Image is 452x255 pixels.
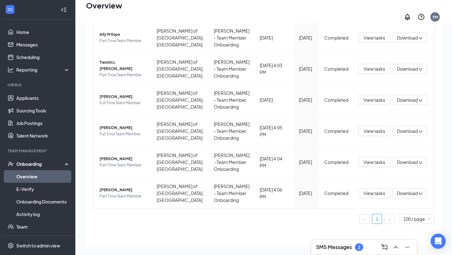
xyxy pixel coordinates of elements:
td: [PERSON_NAME] - Team Member Onboarding [209,147,255,178]
li: Previous Page [359,214,369,224]
svg: ChevronUp [392,243,400,251]
button: ChevronUp [391,242,401,252]
span: right [388,217,391,221]
span: down [418,67,423,72]
svg: Notifications [404,13,411,21]
svg: UserCheck [8,161,14,167]
div: [DATE] 4:03 PM [260,62,289,76]
span: down [418,36,423,41]
span: View tasks [363,159,385,165]
a: E-Verify [16,183,70,195]
a: 1 [372,214,382,224]
a: Documents [16,233,70,246]
span: Part Time Team Member [100,162,147,168]
div: 9M [433,14,438,20]
td: [PERSON_NAME] - Team Member Onboarding [209,84,255,116]
span: Download [397,66,418,72]
button: left [359,214,369,224]
div: Switch to admin view [16,242,60,249]
span: Download [397,159,418,165]
div: [DATE] [299,96,314,103]
a: Sourcing Tools [16,104,70,117]
a: Team [16,220,70,233]
div: Page Size [400,214,434,224]
span: left [363,217,366,221]
li: 1 [372,214,382,224]
svg: Minimize [403,243,411,251]
td: [PERSON_NAME] - Team Member Onboarding [209,22,255,53]
span: Download [397,128,418,134]
span: Tierstin L [PERSON_NAME] [100,59,147,72]
a: Onboarding Documents [16,195,70,208]
span: Ally M Espe [100,31,147,38]
a: Job Postings [16,117,70,129]
span: down [418,98,423,103]
td: [PERSON_NAME] of [GEOGRAPHIC_DATA], [GEOGRAPHIC_DATA] [152,116,209,147]
span: View tasks [363,96,385,103]
span: [PERSON_NAME] [100,156,147,162]
svg: QuestionInfo [417,13,425,21]
div: [DATE] [299,34,314,41]
span: Part Time Team Member [100,72,147,78]
button: View tasks [358,95,390,105]
div: [DATE] [299,190,314,197]
td: [PERSON_NAME] of [GEOGRAPHIC_DATA], [GEOGRAPHIC_DATA] [152,53,209,84]
span: [PERSON_NAME] [100,125,147,131]
span: View tasks [363,65,385,72]
a: Applicants [16,92,70,104]
div: Completed [324,127,348,134]
td: [PERSON_NAME] - Team Member Onboarding [209,53,255,84]
div: [DATE] 4:04 PM [260,155,289,169]
svg: ComposeMessage [381,243,388,251]
button: View tasks [358,33,390,43]
div: [DATE] 4:06 PM [260,186,289,200]
div: Team Management [8,148,69,154]
a: Scheduling [16,51,70,63]
span: View tasks [363,127,385,134]
li: Next Page [385,214,395,224]
div: Open Intercom Messenger [431,234,446,249]
span: Part Time Team Member [100,38,147,44]
div: Completed [324,65,348,72]
td: [PERSON_NAME] - Team Member Onboarding [209,116,255,147]
button: View tasks [358,188,390,198]
button: View tasks [358,64,390,74]
span: [PERSON_NAME] [100,94,147,100]
div: Reporting [16,67,70,73]
span: View tasks [363,190,385,197]
button: View tasks [358,126,390,136]
button: right [385,214,395,224]
span: View tasks [363,34,385,41]
span: Full Time Team Member [100,131,147,137]
div: 2 [358,245,360,250]
div: [DATE] [299,127,314,134]
div: Completed [324,34,348,41]
button: View tasks [358,157,390,167]
span: Part Time Team Member [100,193,147,199]
a: Talent Network [16,129,70,142]
div: Completed [324,96,348,103]
td: [PERSON_NAME] of [GEOGRAPHIC_DATA], [GEOGRAPHIC_DATA] [152,84,209,116]
a: Overview [16,170,70,183]
span: [PERSON_NAME] [100,187,147,193]
a: Activity log [16,208,70,220]
span: down [418,192,423,196]
span: Download [397,190,418,197]
span: down [418,160,423,165]
div: [DATE] [260,34,289,41]
div: [DATE] [260,96,289,103]
span: 100 / page [403,214,431,224]
a: Messages [16,38,70,51]
span: Full Time Team Member [100,100,147,106]
svg: Settings [8,242,14,249]
svg: Analysis [8,67,14,73]
span: down [418,129,423,134]
div: Completed [324,159,348,165]
div: Hiring [8,82,69,88]
div: [DATE] [299,65,314,72]
h3: SMS Messages [316,244,352,251]
td: [PERSON_NAME] of [GEOGRAPHIC_DATA], [GEOGRAPHIC_DATA] [152,147,209,178]
span: Download [397,97,418,103]
button: ComposeMessage [379,242,390,252]
div: Onboarding [16,161,65,167]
